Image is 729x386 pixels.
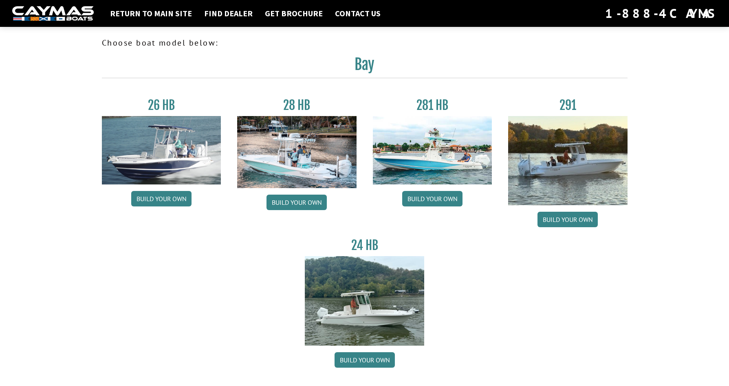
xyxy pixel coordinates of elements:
[200,8,257,19] a: Find Dealer
[402,191,463,206] a: Build your own
[335,352,395,368] a: Build your own
[261,8,327,19] a: Get Brochure
[237,116,357,188] img: 28_hb_thumbnail_for_caymas_connect.jpg
[266,195,327,210] a: Build your own
[373,116,492,184] img: 28-hb-twin.jpg
[508,116,628,205] img: 291_Thumbnail.jpg
[373,98,492,113] h3: 281 HB
[12,6,94,21] img: white-logo-c9c8dbefe5ff5ceceb0f0178aa75bf4bb51f6bca0971e226c86eb53dfe498488.png
[131,191,192,206] a: Build your own
[305,256,424,345] img: 24_HB_thumbnail.jpg
[537,212,598,227] a: Build your own
[102,116,221,184] img: 26_new_photo_resized.jpg
[305,238,424,253] h3: 24 HB
[106,8,196,19] a: Return to main site
[102,37,628,49] p: Choose boat model below:
[605,4,717,22] div: 1-888-4CAYMAS
[237,98,357,113] h3: 28 HB
[102,55,628,78] h2: Bay
[102,98,221,113] h3: 26 HB
[508,98,628,113] h3: 291
[331,8,385,19] a: Contact Us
